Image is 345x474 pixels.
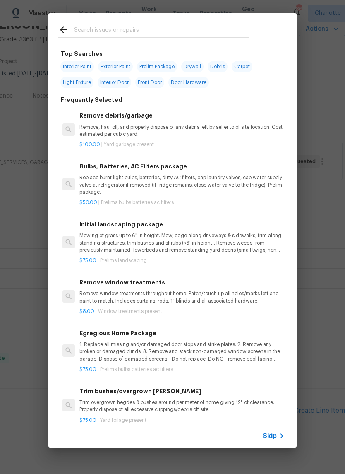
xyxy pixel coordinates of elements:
span: Interior Door [98,77,131,88]
span: $50.00 [79,200,97,205]
h6: Top Searches [61,49,103,58]
p: Mowing of grass up to 6" in height. Mow, edge along driveways & sidewalks, trim along standing st... [79,232,285,253]
span: Window treatments present [98,309,162,314]
span: $100.00 [79,142,100,147]
input: Search issues or repairs [74,25,249,37]
span: Prelims landscaping [100,258,147,263]
p: | [79,141,285,148]
p: | [79,199,285,206]
span: Yard garbage present [104,142,154,147]
span: Debris [208,61,228,72]
p: Remove, haul off, and properly dispose of any debris left by seller to offsite location. Cost est... [79,124,285,138]
span: Exterior Paint [98,61,133,72]
span: $75.00 [79,418,96,423]
h6: Remove window treatments [79,278,285,287]
h6: Remove debris/garbage [79,111,285,120]
p: Trim overgrown hegdes & bushes around perimeter of home giving 12" of clearance. Properly dispose... [79,399,285,413]
span: Carpet [232,61,252,72]
span: Prelims bulbs batteries ac filters [101,200,174,205]
p: Remove window treatments throughout home. Patch/touch up all holes/marks left and paint to match.... [79,290,285,304]
span: Front Door [135,77,164,88]
h6: Trim bushes/overgrown [PERSON_NAME] [79,387,285,396]
span: Interior Paint [60,61,94,72]
span: Drywall [181,61,204,72]
h6: Frequently Selected [61,95,122,104]
p: | [79,257,285,264]
span: Light Fixture [60,77,93,88]
h6: Bulbs, Batteries, AC Filters package [79,162,285,171]
p: | [79,417,285,424]
span: Prelims bulbs batteries ac filters [100,367,173,372]
span: Door Hardware [168,77,209,88]
span: $75.00 [79,258,96,263]
span: Skip [263,432,277,440]
p: | [79,366,285,373]
span: Prelim Package [137,61,177,72]
p: | [79,308,285,315]
p: 1. Replace all missing and/or damaged door stops and strike plates. 2. Remove any broken or damag... [79,341,285,362]
h6: Egregious Home Package [79,329,285,338]
h6: Initial landscaping package [79,220,285,229]
p: Replace burnt light bulbs, batteries, dirty AC filters, cap laundry valves, cap water supply valv... [79,174,285,195]
span: $8.00 [79,309,94,314]
span: $75.00 [79,367,96,372]
span: Yard foilage present [100,418,146,423]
